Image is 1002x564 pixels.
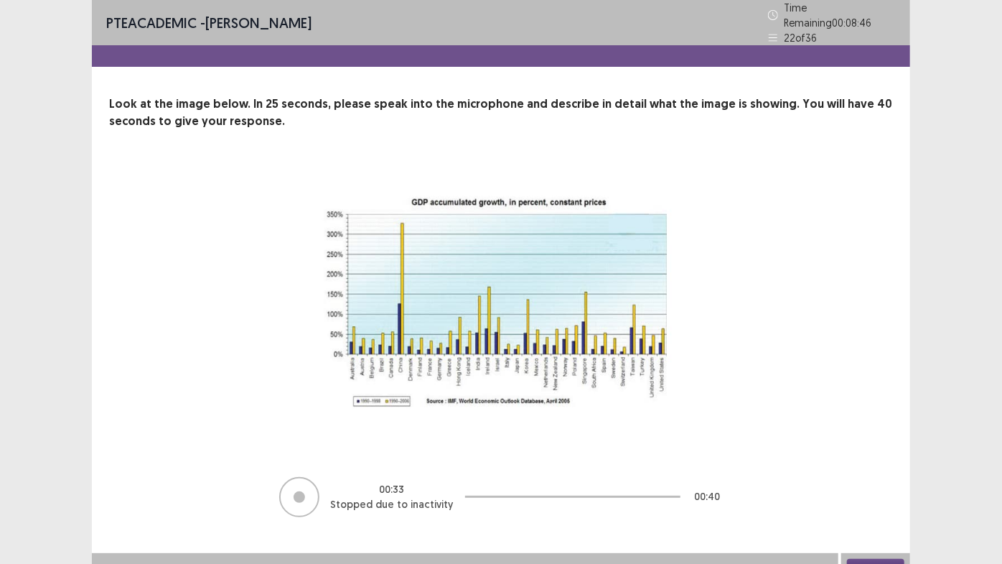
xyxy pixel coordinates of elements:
p: Look at the image below. In 25 seconds, please speak into the microphone and describe in detail w... [109,96,893,130]
p: - [PERSON_NAME] [106,12,312,34]
img: image-description [322,165,680,447]
p: 00 : 33 [380,482,405,497]
p: Stopped due to inactivity [331,497,454,512]
p: 22 of 36 [784,30,817,45]
p: 00 : 40 [695,489,721,504]
span: PTE academic [106,14,197,32]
